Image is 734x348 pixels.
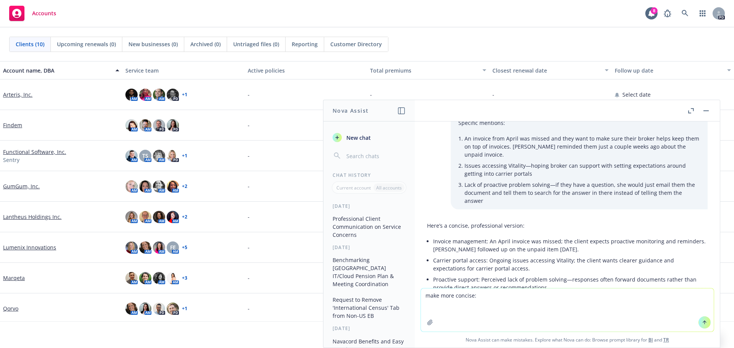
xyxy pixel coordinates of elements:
[248,213,250,221] span: -
[6,3,59,24] a: Accounts
[139,241,151,254] img: photo
[139,180,151,193] img: photo
[125,150,138,162] img: photo
[139,119,151,131] img: photo
[612,61,734,79] button: Follow up date
[330,293,409,322] button: Request to Remove 'International Census' Tab from Non-US EB
[248,152,250,160] span: -
[433,236,708,255] li: Invoice management: An April invoice was missed; the client expects proactive monitoring and remi...
[182,184,187,189] a: + 2
[3,243,56,251] a: Lumenix Innovations
[648,337,653,343] a: BI
[182,154,187,158] a: + 1
[492,91,494,99] span: -
[492,66,600,74] div: Closest renewal date
[125,303,138,315] img: photo
[3,274,25,282] a: Marqeta
[139,89,151,101] img: photo
[695,6,710,21] a: Switch app
[125,180,138,193] img: photo
[330,131,409,144] button: New chat
[3,91,32,99] a: Arteris, Inc.
[139,272,151,284] img: photo
[330,254,409,290] button: Benchmarking [GEOGRAPHIC_DATA] IT/Cloud Pension Plan & Meeting Coordination
[622,91,651,99] span: Select date
[345,151,406,161] input: Search chats
[153,150,165,162] img: photo
[248,121,250,129] span: -
[125,89,138,101] img: photo
[182,245,187,250] a: + 5
[139,303,151,315] img: photo
[615,66,723,74] div: Follow up date
[433,274,708,293] li: Proactive support: Perceived lack of problem solving—responses often forward documents rather tha...
[128,40,178,48] span: New businesses (0)
[167,150,179,162] img: photo
[153,89,165,101] img: photo
[167,303,179,315] img: photo
[16,40,44,48] span: Clients (10)
[323,244,415,251] div: [DATE]
[376,185,402,191] p: All accounts
[427,222,708,230] p: Here’s a concise, professional version:
[122,61,245,79] button: Service team
[153,180,165,193] img: photo
[367,61,489,79] button: Total premiums
[167,211,179,223] img: photo
[292,40,318,48] span: Reporting
[153,119,165,131] img: photo
[245,61,367,79] button: Active policies
[3,156,19,164] span: Sentry
[421,288,714,332] textarea: make more concise:
[233,40,279,48] span: Untriaged files (0)
[248,274,250,282] span: -
[330,212,409,241] button: Professional Client Communication on Service Concerns
[167,89,179,101] img: photo
[248,243,250,251] span: -
[458,119,700,127] p: Specific mentions:
[182,215,187,219] a: + 2
[182,92,187,97] a: + 1
[167,180,179,193] img: photo
[3,66,111,74] div: Account name, DBA
[3,148,66,156] a: Functional Software, Inc.
[139,211,151,223] img: photo
[330,40,382,48] span: Customer Directory
[3,121,22,129] a: Findem
[677,6,693,21] a: Search
[248,66,364,74] div: Active policies
[333,107,369,115] h1: Nova Assist
[464,160,700,179] li: Issues accessing Vitality—hoping broker can support with setting expectations around getting into...
[153,241,165,254] img: photo
[153,303,165,315] img: photo
[248,91,250,99] span: -
[182,276,187,280] a: + 3
[170,243,176,251] span: FE
[125,66,242,74] div: Service team
[345,134,371,142] span: New chat
[153,211,165,223] img: photo
[167,119,179,131] img: photo
[651,7,658,14] div: 8
[125,241,138,254] img: photo
[489,61,612,79] button: Closest renewal date
[153,272,165,284] img: photo
[323,203,415,209] div: [DATE]
[190,40,221,48] span: Archived (0)
[125,272,138,284] img: photo
[370,91,372,99] span: -
[323,325,415,332] div: [DATE]
[323,172,415,178] div: Chat History
[464,133,700,160] li: An invoice from April was missed and they want to make sure their broker helps keep them on top o...
[142,152,148,160] span: TS
[57,40,116,48] span: Upcoming renewals (0)
[663,337,669,343] a: TR
[3,182,40,190] a: GumGum, Inc.
[3,213,62,221] a: Lantheus Holdings Inc.
[182,306,187,311] a: + 1
[464,179,700,206] li: Lack of proactive problem solving—if they have a question, she would just email them the document...
[125,211,138,223] img: photo
[433,255,708,274] li: Carrier portal access: Ongoing issues accessing Vitality; the client wants clearer guidance and e...
[248,182,250,190] span: -
[125,119,138,131] img: photo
